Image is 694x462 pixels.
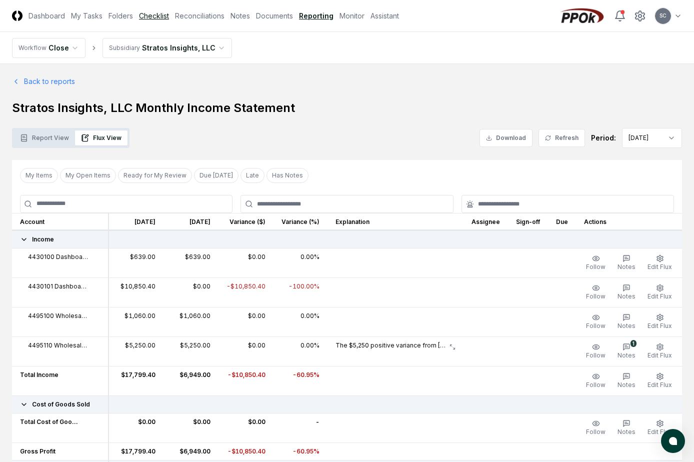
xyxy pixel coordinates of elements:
span: Income [32,235,54,244]
a: Reconciliations [175,10,224,21]
td: $17,799.40 [108,442,163,460]
button: Download [479,129,532,147]
td: $5,250.00 [108,336,163,366]
button: Edit Flux [645,417,674,438]
td: -$10,850.40 [218,277,273,307]
td: $1,060.00 [163,307,218,336]
span: Edit Flux [647,292,672,300]
span: Notes [617,381,635,388]
td: $6,949.00 [163,442,218,460]
div: Period: [591,132,616,143]
td: -100.00% [273,277,327,307]
span: Notes [617,322,635,329]
a: Documents [256,10,293,21]
span: Edit Flux [647,322,672,329]
span: Edit Flux [647,263,672,270]
button: Notes [615,311,637,332]
button: atlas-launcher [661,429,685,453]
td: -$10,850.40 [218,366,273,395]
span: Edit Flux [647,428,672,435]
button: Follow [584,311,607,332]
td: $0.00 [218,307,273,336]
td: $639.00 [163,248,218,277]
button: Ready for My Review [118,168,192,183]
span: Notes [617,292,635,300]
th: Due [548,213,576,230]
a: Monitor [339,10,364,21]
button: Report View [14,130,75,145]
button: Notes [615,370,637,391]
button: 1Notes [615,341,637,362]
h1: Stratos Insights, LLC Monthly Income Statement [12,100,682,116]
span: Total Income [20,370,58,379]
button: Notes [615,282,637,303]
td: $0.00 [108,413,163,442]
button: Follow [584,282,607,303]
td: $0.00 [218,413,273,442]
span: Notes [617,263,635,270]
th: Variance ($) [218,213,273,230]
th: Variance (%) [273,213,327,230]
button: My Open Items [60,168,116,183]
div: Subsidiary [109,43,140,52]
button: Due Today [194,168,238,183]
button: The $5,250 positive variance from [PERSON_NAME] Drugs INC is attributed to the invoice for Strato... [335,341,455,350]
span: SC [659,12,666,19]
th: [DATE] [163,213,218,230]
button: Edit Flux [645,341,674,362]
td: -$10,850.40 [218,442,273,460]
td: 0.00% [273,307,327,336]
td: $6,949.00 [163,366,218,395]
a: Checklist [139,10,169,21]
button: Late [240,168,264,183]
button: Follow [584,417,607,438]
span: Notes [617,428,635,435]
span: Follow [586,428,605,435]
th: Sign-off [508,213,548,230]
div: Workflow [18,43,46,52]
td: $0.00 [163,413,218,442]
a: Notes [230,10,250,21]
div: 1 [630,340,636,347]
th: Account [12,213,108,230]
span: Edit Flux [647,351,672,359]
nav: breadcrumb [12,38,232,58]
td: $10,850.40 [108,277,163,307]
td: $5,250.00 [163,336,218,366]
th: Actions [576,213,682,230]
td: $17,799.40 [108,366,163,395]
a: Assistant [370,10,399,21]
button: Edit Flux [645,311,674,332]
button: Notes [615,252,637,273]
button: Edit Flux [645,252,674,273]
span: 4495100 Wholesaler Performance Monitor [28,311,88,320]
button: Has Notes [266,168,308,183]
button: My Items [20,168,58,183]
a: My Tasks [71,10,102,21]
button: Notes [615,417,637,438]
a: Reporting [299,10,333,21]
td: $0.00 [218,248,273,277]
button: Refresh [538,129,585,147]
td: -60.95% [273,366,327,395]
span: Gross Profit [20,447,55,456]
span: Follow [586,292,605,300]
span: 4430101 Dashboard Suite - Revenue Share [28,282,88,291]
span: Follow [586,322,605,329]
td: $639.00 [108,248,163,277]
span: 4495110 Wholesaler RFP Analysis [28,341,88,350]
a: Back to reports [12,76,75,86]
span: Total Cost of Goods Sold [20,417,80,426]
th: [DATE] [108,213,163,230]
button: Edit Flux [645,282,674,303]
span: Follow [586,263,605,270]
a: Folders [108,10,133,21]
button: Follow [584,370,607,391]
td: $1,060.00 [108,307,163,336]
button: Flux View [75,130,127,145]
button: Follow [584,252,607,273]
p: The $5,250 positive variance from [PERSON_NAME] Drugs INC is attributed to the invoice for Strato... [335,341,447,350]
button: SC [654,7,672,25]
span: Edit Flux [647,381,672,388]
a: Dashboard [28,10,65,21]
